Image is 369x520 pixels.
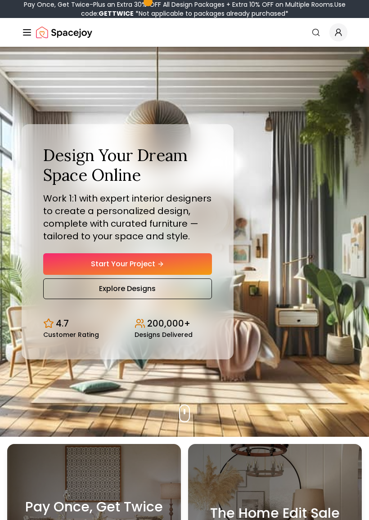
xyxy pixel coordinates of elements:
[43,332,99,338] small: Customer Rating
[147,317,190,330] p: 200,000+
[25,499,163,515] h3: Pay Once, Get Twice
[43,192,212,242] p: Work 1:1 with expert interior designers to create a personalized design, complete with curated fu...
[99,9,134,18] b: GETTWICE
[43,253,212,275] a: Start Your Project
[43,146,212,184] h1: Design Your Dream Space Online
[36,23,92,41] a: Spacejoy
[135,332,193,338] small: Designs Delivered
[43,278,212,299] a: Explore Designs
[22,18,347,47] nav: Global
[56,317,69,330] p: 4.7
[43,310,212,338] div: Design stats
[36,23,92,41] img: Spacejoy Logo
[134,9,288,18] span: *Not applicable to packages already purchased*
